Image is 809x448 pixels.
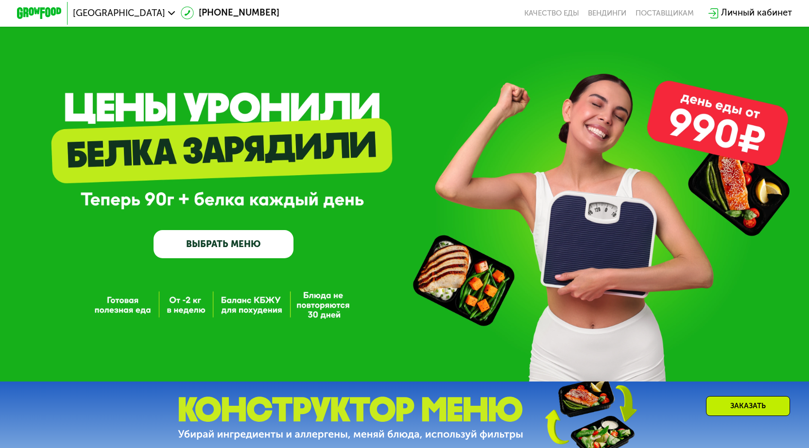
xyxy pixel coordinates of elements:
[73,9,165,18] span: [GEOGRAPHIC_DATA]
[588,9,626,18] a: Вендинги
[636,9,694,18] div: поставщикам
[181,6,279,20] a: [PHONE_NUMBER]
[154,230,293,258] a: ВЫБРАТЬ МЕНЮ
[706,396,790,416] div: Заказать
[721,6,792,20] div: Личный кабинет
[524,9,579,18] a: Качество еды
